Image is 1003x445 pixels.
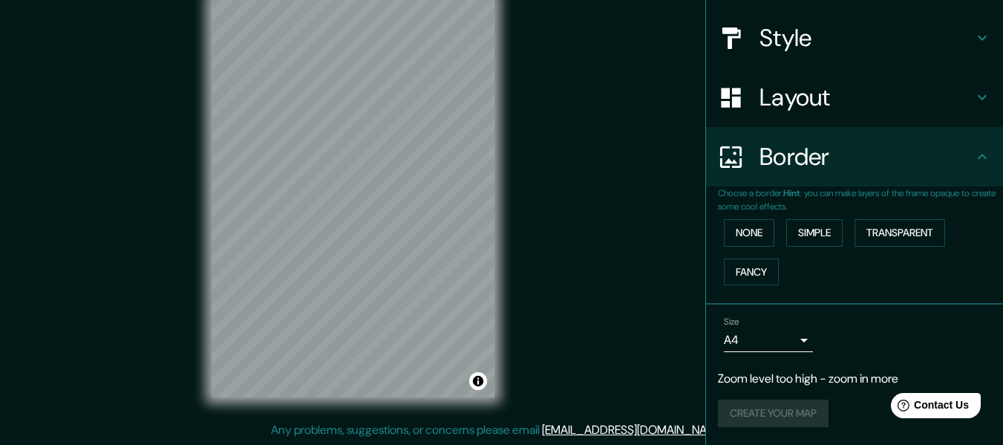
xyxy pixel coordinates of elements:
iframe: Help widget launcher [871,387,987,429]
label: Size [724,316,739,328]
p: Zoom level too high - zoom in more [718,370,991,388]
button: Fancy [724,259,779,286]
h4: Border [759,142,973,172]
div: Border [706,127,1003,186]
div: Style [706,8,1003,68]
div: A4 [724,328,813,352]
h4: Layout [759,82,973,112]
button: Simple [786,219,843,247]
p: Any problems, suggestions, or concerns please email . [271,421,728,439]
p: Choose a border. : you can make layers of the frame opaque to create some cool effects. [718,186,1003,213]
a: [EMAIL_ADDRESS][DOMAIN_NAME] [542,422,725,438]
h4: Style [759,23,973,53]
b: Hint [783,187,800,199]
div: Layout [706,68,1003,127]
button: None [724,219,774,247]
button: Toggle attribution [469,372,487,390]
button: Transparent [855,219,945,247]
